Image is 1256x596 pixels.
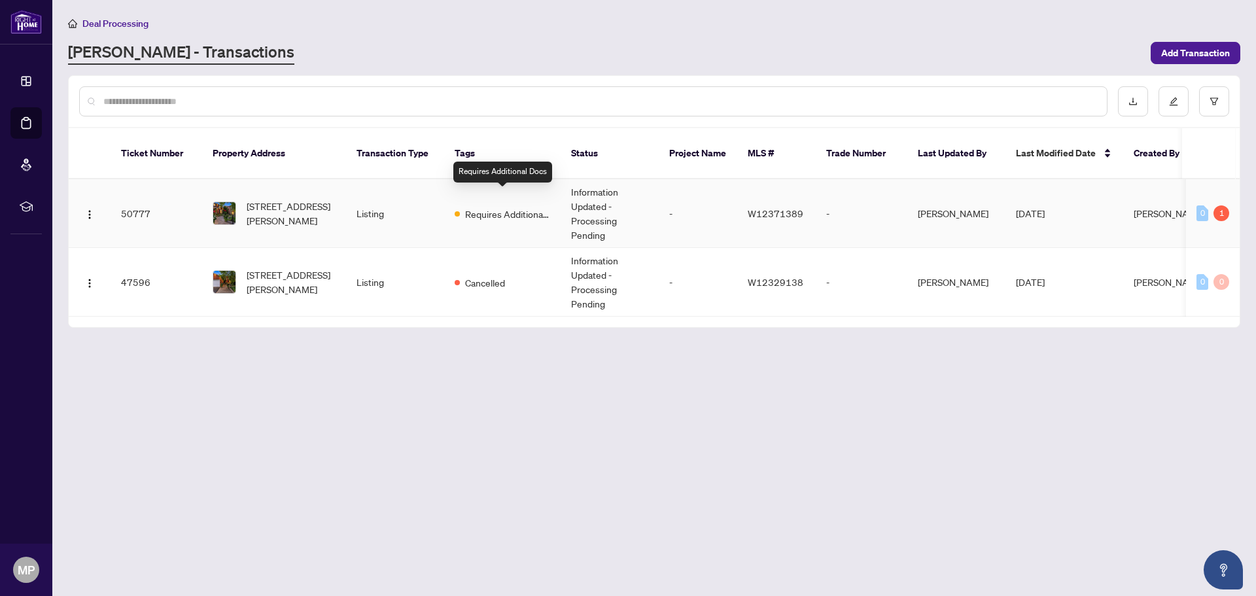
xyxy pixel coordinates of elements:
[1005,128,1123,179] th: Last Modified Date
[659,128,737,179] th: Project Name
[1134,207,1204,219] span: [PERSON_NAME]
[18,561,35,579] span: MP
[1210,97,1219,106] span: filter
[444,128,561,179] th: Tags
[1016,207,1045,219] span: [DATE]
[68,41,294,65] a: [PERSON_NAME] - Transactions
[111,248,202,317] td: 47596
[1159,86,1189,116] button: edit
[1199,86,1229,116] button: filter
[561,248,659,317] td: Information Updated - Processing Pending
[1123,128,1202,179] th: Created By
[1118,86,1148,116] button: download
[84,209,95,220] img: Logo
[659,179,737,248] td: -
[465,207,550,221] span: Requires Additional Docs
[907,179,1005,248] td: [PERSON_NAME]
[247,199,336,228] span: [STREET_ADDRESS][PERSON_NAME]
[1134,276,1204,288] span: [PERSON_NAME]
[907,128,1005,179] th: Last Updated By
[816,128,907,179] th: Trade Number
[1016,276,1045,288] span: [DATE]
[82,18,148,29] span: Deal Processing
[561,179,659,248] td: Information Updated - Processing Pending
[737,128,816,179] th: MLS #
[1204,550,1243,589] button: Open asap
[453,162,552,183] div: Requires Additional Docs
[202,128,346,179] th: Property Address
[748,276,803,288] span: W12329138
[816,179,907,248] td: -
[1016,146,1096,160] span: Last Modified Date
[111,128,202,179] th: Ticket Number
[79,203,100,224] button: Logo
[1196,205,1208,221] div: 0
[1213,274,1229,290] div: 0
[816,248,907,317] td: -
[1196,274,1208,290] div: 0
[346,248,444,317] td: Listing
[213,271,235,293] img: thumbnail-img
[10,10,42,34] img: logo
[1161,43,1230,63] span: Add Transaction
[346,128,444,179] th: Transaction Type
[1128,97,1138,106] span: download
[748,207,803,219] span: W12371389
[111,179,202,248] td: 50777
[659,248,737,317] td: -
[68,19,77,28] span: home
[561,128,659,179] th: Status
[1213,205,1229,221] div: 1
[465,275,505,290] span: Cancelled
[1151,42,1240,64] button: Add Transaction
[346,179,444,248] td: Listing
[907,248,1005,317] td: [PERSON_NAME]
[84,278,95,289] img: Logo
[213,202,235,224] img: thumbnail-img
[247,268,336,296] span: [STREET_ADDRESS][PERSON_NAME]
[79,272,100,292] button: Logo
[1169,97,1178,106] span: edit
